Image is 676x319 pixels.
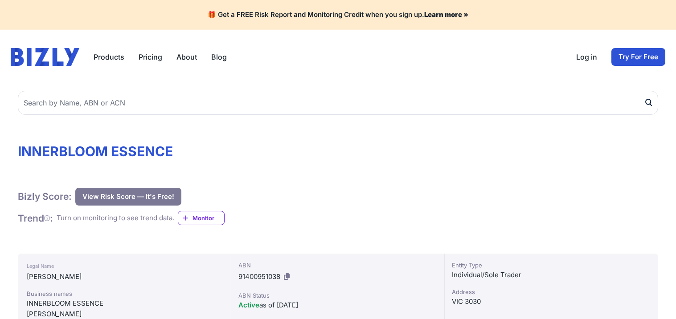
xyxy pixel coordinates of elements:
h4: 🎁 Get a FREE Risk Report and Monitoring Credit when you sign up. [11,11,665,19]
div: Individual/Sole Trader [452,270,651,280]
div: [PERSON_NAME] [27,271,222,282]
a: Log in [576,52,597,62]
div: VIC 3030 [452,296,651,307]
button: View Risk Score — It's Free! [75,188,181,206]
a: About [176,52,197,62]
div: ABN [238,261,437,270]
div: Business names [27,289,222,298]
div: Turn on monitoring to see trend data. [57,213,174,223]
div: INNERBLOOM ESSENCE [27,298,222,309]
div: ABN Status [238,291,437,300]
a: Try For Free [611,48,665,66]
div: Address [452,287,651,296]
span: Active [238,301,259,309]
a: Monitor [178,211,225,225]
h1: Trend : [18,212,53,224]
div: as of [DATE] [238,300,437,311]
div: Entity Type [452,261,651,270]
a: Pricing [139,52,162,62]
div: Legal Name [27,261,222,271]
button: Products [94,52,124,62]
h1: Bizly Score: [18,190,72,202]
a: Blog [211,52,227,62]
span: Monitor [193,214,224,222]
input: Search by Name, ABN or ACN [18,91,658,115]
h1: INNERBLOOM ESSENCE [18,143,658,159]
a: Learn more » [424,10,468,19]
span: 91400951038 [238,272,280,281]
